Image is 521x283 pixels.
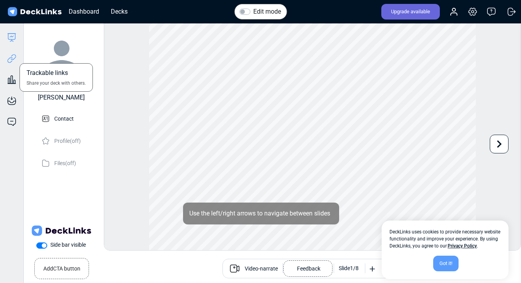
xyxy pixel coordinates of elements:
div: Decks [107,7,132,16]
span: Video-narrate [245,265,278,274]
p: Contact [54,113,74,123]
span: DeckLinks uses cookies to provide necessary website functionality and improve your experience. By... [389,228,501,249]
p: Feedback [297,262,320,273]
a: Privacy Policy [448,243,477,249]
small: Add CTA button [43,262,80,273]
div: Dashboard [65,7,103,16]
span: Share your deck with others. [27,80,86,87]
div: [PERSON_NAME] [38,93,85,102]
label: Side bar visible [50,241,86,249]
div: Upgrade available [381,4,440,20]
div: Got it! [433,256,459,271]
span: Trackable links [27,68,68,80]
div: Slide 1 / 8 [339,264,359,272]
img: DeckLinks [6,6,63,18]
label: Edit mode [253,7,281,16]
img: DeckLinks [30,224,92,238]
div: Use the left/right arrows to navigate between slides [183,203,339,224]
p: Profile (off) [54,135,81,145]
p: Files (off) [54,158,76,167]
